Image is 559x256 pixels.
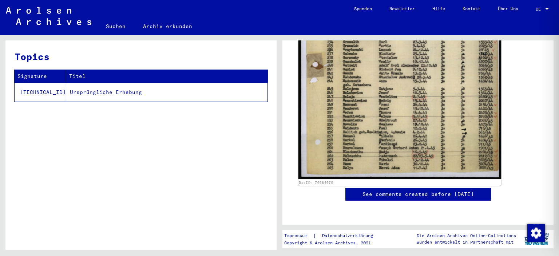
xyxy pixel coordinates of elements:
th: Titel [66,70,267,83]
a: Impressum [284,232,313,240]
a: Datenschutzerklärung [316,232,382,240]
p: Die Arolsen Archives Online-Collections [417,232,516,239]
a: Suchen [97,17,134,35]
p: Copyright © Arolsen Archives, 2021 [284,240,382,246]
img: yv_logo.png [523,230,550,248]
td: [TECHNICAL_ID] [15,83,66,102]
a: Archiv erkunden [134,17,201,35]
a: See comments created before [DATE] [362,190,474,198]
img: Arolsen_neg.svg [6,7,91,25]
a: DocID: 70584075 [299,180,333,185]
span: DE [536,7,544,12]
td: Ursprüngliche Erhebung [66,83,267,102]
th: Signature [15,70,66,83]
h3: Topics [15,50,267,64]
img: Zustimmung ändern [527,224,545,242]
div: | [284,232,382,240]
p: wurden entwickelt in Partnerschaft mit [417,239,516,245]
